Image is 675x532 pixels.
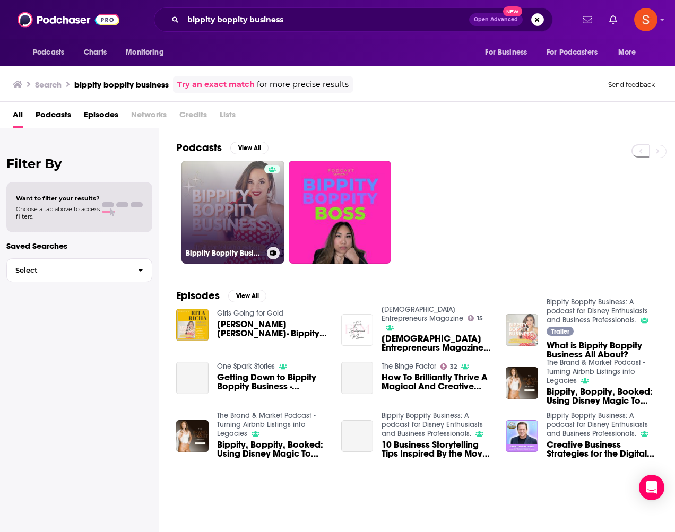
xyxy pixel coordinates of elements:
a: PodcastsView All [176,141,269,154]
span: Choose a tab above to access filters. [16,205,100,220]
a: Charts [77,42,113,63]
h3: bippity boppity business [74,80,169,90]
span: Monitoring [126,45,163,60]
a: 10 Business Storytelling Tips Inspired By the Move Lilo + Stitch | Dissecting Disney Mini-Series [341,420,374,452]
button: Show profile menu [634,8,657,31]
span: Lists [220,106,236,128]
a: EpisodesView All [176,289,266,302]
span: for more precise results [257,79,349,91]
h2: Podcasts [176,141,222,154]
span: New [503,6,522,16]
a: Rita Richa- Bippity Boppity Business! [217,320,328,338]
span: Bippity, Boppity, Booked: Using Disney Magic To Book Your Rental Property with [PERSON_NAME] [217,440,328,458]
button: Open AdvancedNew [469,13,523,26]
a: 15 [468,315,483,321]
p: Saved Searches [6,241,152,251]
span: Trailer [551,328,569,335]
span: Creative Business Strategies for the Digital Era | Former Mattel SVP [PERSON_NAME] [547,440,658,458]
a: 32 [440,363,457,370]
a: How To Brilliantly Thrive A Magical And Creative Disney-Themed Podcast With Rita Richa Of Bippity... [341,362,374,394]
a: Female Entrepreneurs Magazine Features Rita Richa Bippity Boppity Business! [382,334,493,352]
span: Podcasts [33,45,64,60]
a: The Binge Factor [382,362,436,371]
a: The Brand & Market Podcast - Turning Airbnb Listings into Legacies [217,411,316,438]
a: Girls Going for Gold [217,309,283,318]
a: Getting Down to Bippity Boppity Business - Rita Richa [176,362,209,394]
span: Networks [131,106,167,128]
img: Rita Richa- Bippity Boppity Business! [176,309,209,341]
img: Female Entrepreneurs Magazine Features Rita Richa Bippity Boppity Business! [341,314,374,346]
a: Creative Business Strategies for the Digital Era | Former Mattel SVP Christopher Keenan [547,440,658,458]
button: open menu [478,42,540,63]
span: 15 [477,316,483,321]
span: More [618,45,636,60]
h3: Bippity Boppity Business: A podcast for Disney Enthusiasts and Business Professionals. [186,249,263,258]
button: View All [228,290,266,302]
input: Search podcasts, credits, & more... [183,11,469,28]
div: Search podcasts, credits, & more... [154,7,553,32]
a: Getting Down to Bippity Boppity Business - Rita Richa [217,373,328,391]
span: Getting Down to Bippity Boppity Business - [PERSON_NAME] [PERSON_NAME] [217,373,328,391]
span: Open Advanced [474,17,518,22]
a: What is Bippity Boppity Business All About? [547,341,658,359]
a: Show notifications dropdown [605,11,621,29]
span: Bippity, Boppity, Booked: Using Disney Magic To Book Your Rental Property with [PERSON_NAME] [547,387,658,405]
a: Episodes [84,106,118,128]
button: open menu [611,42,650,63]
span: Select [7,267,129,274]
img: User Profile [634,8,657,31]
a: Bippity, Boppity, Booked: Using Disney Magic To Book Your Rental Property with Vance Morris [217,440,328,458]
button: open menu [118,42,177,63]
button: open menu [540,42,613,63]
a: Bippity Boppity Business: A podcast for Disney Enthusiasts and Business Professionals. [181,161,284,264]
span: 32 [450,364,457,369]
button: Select [6,258,152,282]
img: Bippity, Boppity, Booked: Using Disney Magic To Book Your Rental Property with Vance Morris [176,420,209,452]
span: [PERSON_NAME] [PERSON_NAME]- Bippity Boppity Business! [217,320,328,338]
div: Open Intercom Messenger [639,475,664,500]
a: 10 Business Storytelling Tips Inspired By the Move Lilo + Stitch | Dissecting Disney Mini-Series [382,440,493,458]
button: View All [230,142,269,154]
span: Logged in as skylar.peters [634,8,657,31]
img: Podchaser - Follow, Share and Rate Podcasts [18,10,119,30]
a: Bippity Boppity Business: A podcast for Disney Enthusiasts and Business Professionals. [547,298,648,325]
a: One Spark Stories [217,362,275,371]
span: For Podcasters [547,45,598,60]
span: For Business [485,45,527,60]
a: Bippity Boppity Business: A podcast for Disney Enthusiasts and Business Professionals. [547,411,648,438]
span: [DEMOGRAPHIC_DATA] Entrepreneurs Magazine Features [PERSON_NAME] [PERSON_NAME] Bippity Boppity Bu... [382,334,493,352]
span: Want to filter your results? [16,195,100,202]
span: Charts [84,45,107,60]
button: open menu [25,42,78,63]
a: All [13,106,23,128]
h2: Filter By [6,156,152,171]
a: Bippity Boppity Business: A podcast for Disney Enthusiasts and Business Professionals. [382,411,483,438]
span: Credits [179,106,207,128]
a: How To Brilliantly Thrive A Magical And Creative Disney-Themed Podcast With Rita Richa Of Bippity... [382,373,493,391]
a: The Brand & Market Podcast - Turning Airbnb Listings into Legacies [547,358,645,385]
a: Female Entrepreneurs Magazine [382,305,463,323]
span: How To Brilliantly Thrive A Magical And Creative Disney-Themed Podcast With [PERSON_NAME] [PERSON... [382,373,493,391]
h3: Search [35,80,62,90]
a: Show notifications dropdown [578,11,596,29]
a: Podcasts [36,106,71,128]
button: Send feedback [605,80,658,89]
a: Try an exact match [177,79,255,91]
h2: Episodes [176,289,220,302]
img: Bippity, Boppity, Booked: Using Disney Magic To Book Your Rental Property with Vance Morris [506,367,538,399]
img: What is Bippity Boppity Business All About? [506,314,538,346]
a: Bippity, Boppity, Booked: Using Disney Magic To Book Your Rental Property with Vance Morris [547,387,658,405]
img: Creative Business Strategies for the Digital Era | Former Mattel SVP Christopher Keenan [506,420,538,452]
